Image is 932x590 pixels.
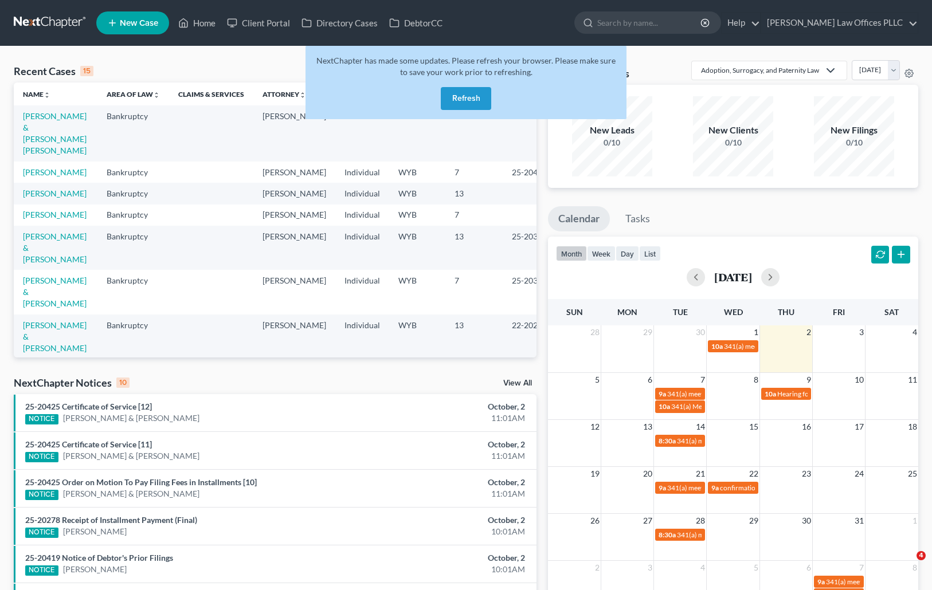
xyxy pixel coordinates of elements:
[724,307,743,317] span: Wed
[445,314,503,359] td: 13
[566,307,583,317] span: Sun
[589,514,601,528] span: 26
[884,307,899,317] span: Sat
[805,561,812,575] span: 6
[366,477,525,488] div: October, 2
[642,420,653,434] span: 13
[97,105,169,161] td: Bankruptcy
[383,13,448,33] a: DebtorCC
[366,526,525,537] div: 10:01AM
[893,551,921,579] iframe: Intercom live chat
[23,90,50,99] a: Nameunfold_more
[25,528,58,538] div: NOTICE
[753,325,759,339] span: 1
[366,450,525,462] div: 11:01AM
[25,565,58,576] div: NOTICE
[80,66,93,76] div: 15
[253,314,335,359] td: [PERSON_NAME]
[23,167,87,177] a: [PERSON_NAME]
[673,307,688,317] span: Tue
[97,226,169,270] td: Bankruptcy
[720,483,910,492] span: confirmation hearing for [PERSON_NAME] & [PERSON_NAME]
[445,162,503,183] td: 7
[366,439,525,450] div: October, 2
[335,162,389,183] td: Individual
[642,514,653,528] span: 27
[389,314,445,359] td: WYB
[389,204,445,226] td: WYB
[671,402,782,411] span: 341(a) Meeting for [PERSON_NAME]
[366,514,525,526] div: October, 2
[801,420,812,434] span: 16
[748,514,759,528] span: 29
[25,402,152,411] a: 25-20425 Certificate of Service [12]
[97,183,169,204] td: Bankruptcy
[120,19,158,27] span: New Case
[25,477,257,487] a: 25-20425 Order on Motion To Pay Filing Fees in Installments [10]
[23,111,87,155] a: [PERSON_NAME] & [PERSON_NAME] [PERSON_NAME]
[833,307,845,317] span: Fri
[572,124,652,137] div: New Leads
[14,64,93,78] div: Recent Cases
[748,420,759,434] span: 15
[711,483,719,492] span: 9a
[695,514,706,528] span: 28
[296,13,383,33] a: Directory Cases
[263,90,306,99] a: Attorneyunfold_more
[805,325,812,339] span: 2
[711,342,723,351] span: 10a
[699,561,706,575] span: 4
[63,412,199,424] a: [PERSON_NAME] & [PERSON_NAME]
[316,56,616,77] span: NextChapter has made some updates. Please refresh your browser. Please make sure to save your wor...
[589,325,601,339] span: 28
[597,12,702,33] input: Search by name...
[907,420,918,434] span: 18
[616,246,639,261] button: day
[221,13,296,33] a: Client Portal
[917,551,926,560] span: 4
[503,162,558,183] td: 25-20419
[647,373,653,387] span: 6
[556,246,587,261] button: month
[23,276,87,308] a: [PERSON_NAME] & [PERSON_NAME]
[777,390,927,398] span: Hearing for [PERSON_NAME] & [PERSON_NAME]
[724,342,895,351] span: 341(a) meeting for [PERSON_NAME] & [PERSON_NAME]
[97,270,169,314] td: Bankruptcy
[253,162,335,183] td: [PERSON_NAME]
[695,420,706,434] span: 14
[389,270,445,314] td: WYB
[659,402,670,411] span: 10a
[753,373,759,387] span: 8
[548,206,610,231] a: Calendar
[25,490,58,500] div: NOTICE
[642,467,653,481] span: 20
[642,325,653,339] span: 29
[801,514,812,528] span: 30
[445,226,503,270] td: 13
[23,231,87,264] a: [PERSON_NAME] & [PERSON_NAME]
[677,436,848,445] span: 341(a) meeting for [PERSON_NAME] & [PERSON_NAME]
[667,483,839,492] span: 341(a) meeting for [PERSON_NAME] & [PERSON_NAME]
[25,439,152,449] a: 25-20425 Certificate of Service [11]
[389,105,445,161] td: WYB
[335,270,389,314] td: Individual
[594,561,601,575] span: 2
[23,320,87,353] a: [PERSON_NAME] & [PERSON_NAME]
[714,271,752,283] h2: [DATE]
[63,488,199,499] a: [PERSON_NAME] & [PERSON_NAME]
[693,124,773,137] div: New Clients
[25,414,58,424] div: NOTICE
[335,105,389,161] td: Individual
[253,270,335,314] td: [PERSON_NAME]
[722,13,760,33] a: Help
[858,561,865,575] span: 7
[366,401,525,412] div: October, 2
[853,514,865,528] span: 31
[25,515,197,525] a: 25-20278 Receipt of Installment Payment (Final)
[589,467,601,481] span: 19
[853,420,865,434] span: 17
[587,246,616,261] button: week
[753,561,759,575] span: 5
[44,92,50,99] i: unfold_more
[814,124,894,137] div: New Filings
